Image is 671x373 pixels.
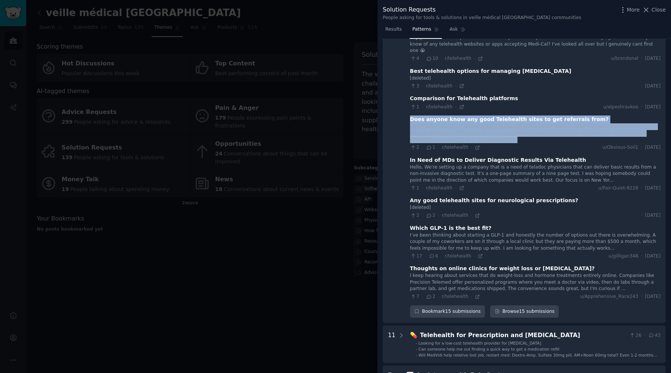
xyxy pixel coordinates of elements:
span: · [422,83,423,89]
span: r/telehealth [426,83,452,89]
span: · [455,104,456,110]
span: 2 [426,293,435,300]
span: · [455,83,456,89]
div: Any good telehealth sites for neurological prescriptions? [410,197,579,204]
span: 43 [648,332,661,339]
span: · [641,104,643,111]
span: [DATE] [645,55,661,62]
span: · [474,253,475,259]
span: · [641,185,643,192]
div: 11 [388,331,395,358]
span: · [471,294,472,299]
a: Patterns [410,24,441,39]
span: 2 [410,144,419,151]
div: hey yall. i asked this question the other day but literally no one answered so ima try again lol.... [410,34,661,54]
span: r/telehealth [442,294,468,299]
span: r/telehealth [442,145,468,150]
span: r/telehealth [442,213,468,218]
span: 💊 [410,332,418,339]
span: Patterns [412,26,431,33]
span: [DATE] [645,253,661,260]
span: 1 [410,185,419,192]
span: 2 [410,212,419,219]
div: Which GLP-1 is the best fit? [410,224,492,232]
span: 10 [426,55,438,62]
span: · [422,185,423,191]
span: · [422,104,423,110]
span: · [438,145,439,150]
span: u/alpeshravkoo [603,104,638,111]
span: 6 [429,253,438,260]
button: Close [642,6,666,14]
span: · [441,253,442,259]
span: More [627,6,640,14]
div: I’ve been thinking about starting a GLP-1 and honestly the number of options out there is overwhe... [410,232,661,252]
span: [DATE] [645,293,661,300]
span: u/Obvious-Soil1 [602,144,638,151]
div: Best telehealth options for managing [MEDICAL_DATA] [410,67,571,75]
span: · [644,332,646,339]
span: u/brxndonal [611,55,638,62]
span: · [641,293,643,300]
span: u/Fair-Quiet-9228 [598,185,638,192]
span: [DATE] [645,104,661,111]
span: 3 [410,83,419,90]
span: [DATE] [645,212,661,219]
span: Looking for a low-cost telehealth provider for [MEDICAL_DATA] [419,341,541,345]
div: - [416,340,417,346]
span: · [441,56,442,61]
div: Telehealth for Prescription and [MEDICAL_DATA] [420,331,626,340]
div: I don't have insurance right now and I'm dealing with a health issue. I called a urgent care near... [410,123,661,143]
div: Does anyone know any good Telehealth sites to get referrals from? [410,115,609,123]
div: Solution Requests [383,5,581,15]
span: [DATE] [645,185,661,192]
span: 1 [410,104,419,111]
div: [deleted] [410,75,661,82]
span: r/telehealth [445,56,471,61]
span: · [471,213,472,218]
span: 1 [426,144,435,151]
span: Close [652,6,666,14]
span: · [422,294,423,299]
span: · [422,145,423,150]
button: Bookmark15 submissions [410,305,485,318]
span: r/telehealth [426,104,452,110]
span: u/gilligan348 [608,253,638,260]
span: r/telehealth [445,253,471,259]
span: u/Apprehensive_Race243 [580,293,638,300]
button: More [619,6,640,14]
span: · [641,144,643,151]
span: · [438,294,439,299]
a: Results [383,24,404,39]
div: People asking for tools & solutions in veille médical [GEOGRAPHIC_DATA] communities [383,15,581,21]
span: · [474,56,475,61]
div: - [416,346,417,352]
div: - [416,352,417,358]
div: Thoughts on online clinics for weight loss or [MEDICAL_DATA]? [410,265,595,272]
span: · [422,56,423,61]
a: Ask [447,24,468,39]
div: Bookmark 15 submissions [410,305,485,318]
div: I keep hearing about services that do weight-loss and hormone treatments entirely online. Compani... [410,272,661,292]
span: · [641,212,643,219]
span: · [425,253,426,259]
span: · [641,253,643,260]
div: Hello, We're setting up a company that is a need of teladoc physicians that can deliver basic res... [410,164,661,184]
span: 2 [426,212,435,219]
span: Will MedVidi help relative lost job, restart med: Dextro-Amp. Sulfate 30mg pill, AM+Noon 60mg tot... [419,353,657,363]
span: · [455,185,456,191]
div: [deleted] [410,204,661,211]
div: Comparison for Telehealth platforms [410,95,518,102]
span: Results [385,26,402,33]
span: · [471,145,472,150]
span: · [641,55,643,62]
a: Browse15 submissions [490,305,559,318]
span: · [641,83,643,90]
span: r/telehealth [426,185,452,191]
span: [DATE] [645,83,661,90]
span: [DATE] [645,144,661,151]
span: 4 [410,55,419,62]
span: Can someone help me out finding a quick way to get a medication refill [419,347,559,351]
span: 26 [629,332,641,339]
span: · [422,213,423,218]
